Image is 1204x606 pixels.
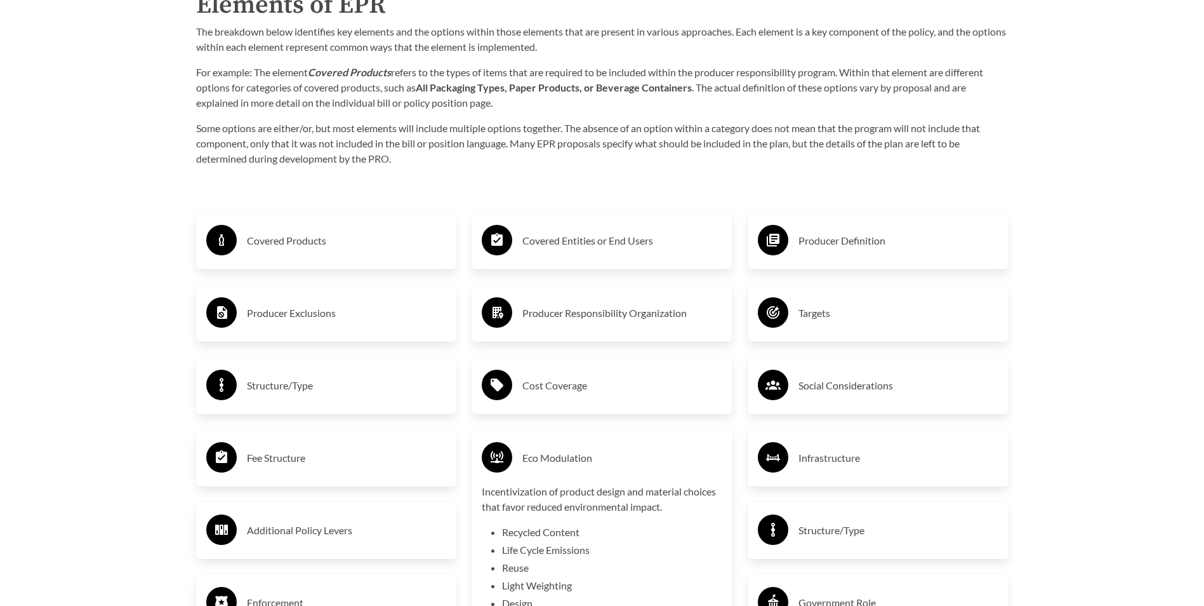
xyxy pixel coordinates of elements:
h3: Structure/Type [247,375,447,396]
li: Life Cycle Emissions [502,542,722,558]
strong: All Packaging Types, Paper Products, or Beverage Containers [416,81,692,93]
p: Incentivization of product design and material choices that favor reduced environmental impact. [482,484,722,515]
h3: Fee Structure [247,448,447,468]
h3: Additional Policy Levers [247,520,447,541]
h3: Producer Definition [798,231,998,251]
h3: Cost Coverage [522,375,722,396]
h3: Producer Responsibility Organization [522,303,722,323]
h3: Social Considerations [798,375,998,396]
h3: Targets [798,303,998,323]
h3: Producer Exclusions [247,303,447,323]
li: Recycled Content [502,525,722,540]
p: The breakdown below identifies key elements and the options within those elements that are presen... [196,24,1009,55]
h3: Structure/Type [798,520,998,541]
h3: Eco Modulation [522,448,722,468]
h3: Infrastructure [798,448,998,468]
h3: Covered Products [247,231,447,251]
li: Light Weighting [502,578,722,593]
strong: Covered Products [308,66,391,78]
li: Reuse [502,560,722,576]
p: Some options are either/or, but most elements will include multiple options together. The absence... [196,121,1009,166]
p: For example: The element refers to the types of items that are required to be included within the... [196,65,1009,111]
h3: Covered Entities or End Users [522,231,722,251]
